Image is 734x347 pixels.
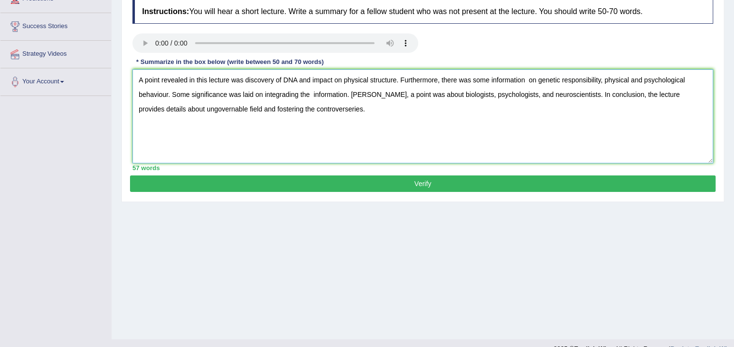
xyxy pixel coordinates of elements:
a: Strategy Videos [0,41,111,65]
a: Success Stories [0,13,111,37]
button: Verify [130,175,716,192]
div: 57 words [132,163,713,173]
b: Instructions: [142,7,189,16]
div: * Summarize in the box below (write between 50 and 70 words) [132,58,327,67]
a: Your Account [0,68,111,93]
